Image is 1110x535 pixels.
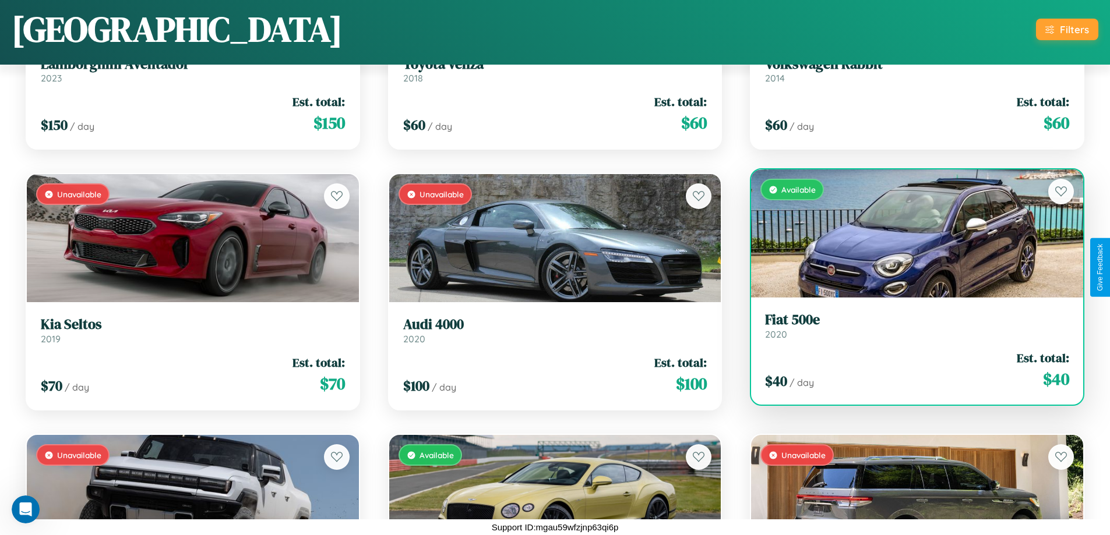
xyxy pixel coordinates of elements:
[492,519,619,535] p: Support ID: mgau59wfzjnp63qi6p
[293,93,345,110] span: Est. total:
[313,111,345,134] span: $ 150
[57,450,101,460] span: Unavailable
[1036,19,1098,40] button: Filters
[41,115,68,134] span: $ 150
[681,111,707,134] span: $ 60
[403,376,429,395] span: $ 100
[765,328,787,340] span: 2020
[320,372,345,395] span: $ 70
[790,121,814,132] span: / day
[765,115,787,134] span: $ 60
[12,5,343,53] h1: [GEOGRAPHIC_DATA]
[765,311,1069,340] a: Fiat 500e2020
[765,72,785,84] span: 2014
[403,115,425,134] span: $ 60
[403,316,707,345] a: Audi 40002020
[41,376,62,395] span: $ 70
[403,72,423,84] span: 2018
[654,354,707,371] span: Est. total:
[403,56,707,84] a: Toyota Venza2018
[790,377,814,388] span: / day
[41,56,345,84] a: Lamborghini Aventador2023
[428,121,452,132] span: / day
[1043,367,1069,391] span: $ 40
[765,311,1069,328] h3: Fiat 500e
[1060,23,1089,36] div: Filters
[41,72,62,84] span: 2023
[403,333,425,345] span: 2020
[41,316,345,333] h3: Kia Seltos
[57,189,101,199] span: Unavailable
[65,381,89,393] span: / day
[420,450,454,460] span: Available
[41,316,345,345] a: Kia Seltos2019
[420,189,464,199] span: Unavailable
[654,93,707,110] span: Est. total:
[1017,349,1069,366] span: Est. total:
[1044,111,1069,134] span: $ 60
[1096,244,1104,291] div: Give Feedback
[781,185,816,194] span: Available
[1017,93,1069,110] span: Est. total:
[41,333,61,345] span: 2019
[781,450,826,460] span: Unavailable
[432,381,456,393] span: / day
[70,121,94,132] span: / day
[765,56,1069,84] a: Volkswagen Rabbit2014
[293,354,345,371] span: Est. total:
[403,316,707,333] h3: Audi 4000
[12,495,40,523] iframe: Intercom live chat
[765,371,787,391] span: $ 40
[676,372,707,395] span: $ 100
